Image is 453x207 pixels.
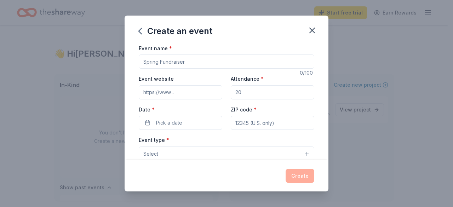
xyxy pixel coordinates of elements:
label: Event name [139,45,172,52]
label: Event type [139,137,169,144]
div: Create an event [139,25,212,37]
label: ZIP code [231,106,257,113]
button: Select [139,146,314,161]
span: Select [143,150,158,158]
label: Event website [139,75,174,82]
input: Spring Fundraiser [139,54,314,69]
button: Pick a date [139,116,222,130]
span: Pick a date [156,119,182,127]
input: https://www... [139,85,222,99]
label: Date [139,106,222,113]
label: Attendance [231,75,264,82]
div: 0 /100 [300,69,314,77]
input: 12345 (U.S. only) [231,116,314,130]
input: 20 [231,85,314,99]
